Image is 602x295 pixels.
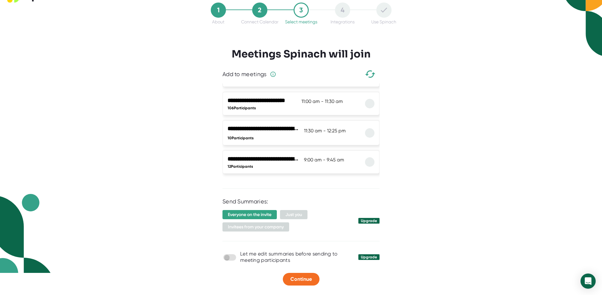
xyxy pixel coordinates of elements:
[232,48,371,60] h3: Meetings Spinach will join
[361,255,377,259] div: Upgrade
[212,19,224,24] div: About
[371,19,396,24] div: Use Spinach
[283,273,319,286] button: Continue
[222,198,380,205] div: Send Summaries:
[304,157,344,163] span: 9:00 am - 9:45 am
[581,274,596,289] div: Open Intercom Messenger
[228,164,253,169] span: 12 Participants
[335,3,350,18] div: 4
[290,276,312,282] span: Continue
[222,222,289,232] span: Invitees from your company
[331,19,355,24] div: Integrations
[361,219,377,223] div: Upgrade
[280,210,307,219] span: Just you
[240,251,354,263] div: Let me edit summaries before sending to meeting participants
[228,136,254,140] span: 10 Participants
[294,3,309,18] div: 3
[252,3,267,18] div: 2
[285,19,317,24] div: Select meetings
[241,19,278,24] div: Connect Calendar
[222,71,267,78] div: Add to meetings
[211,3,226,18] div: 1
[304,128,346,134] span: 11:30 am - 12:25 pm
[222,210,277,219] span: Everyone on the invite
[301,99,343,104] span: 11:00 am - 11:30 am
[228,106,256,110] span: 106 Participants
